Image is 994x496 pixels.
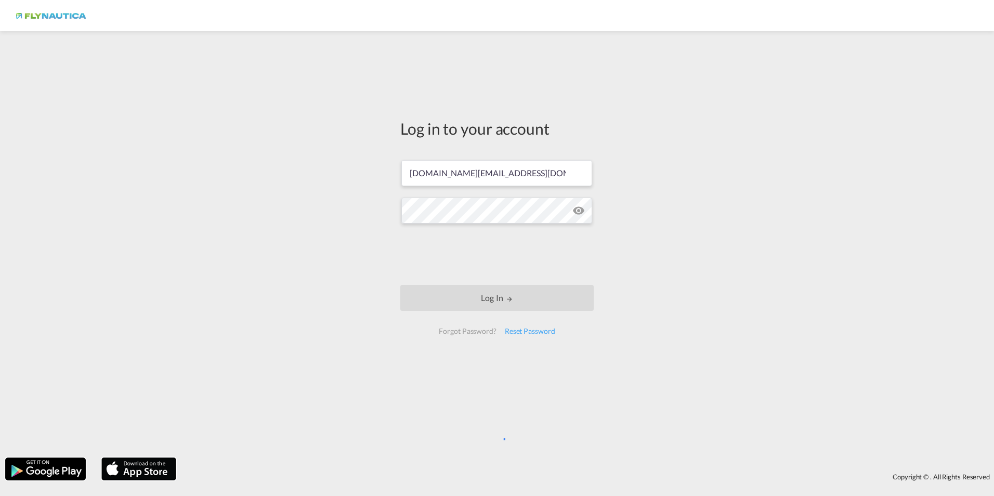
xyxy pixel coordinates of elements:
button: LOGIN [400,285,594,311]
img: dbeec6a0202a11f0ab01a7e422f9ff92.png [16,4,86,28]
input: Enter email/phone number [401,160,592,186]
div: Forgot Password? [435,322,500,341]
md-icon: icon-eye-off [572,204,585,217]
img: apple.png [100,456,177,481]
div: Log in to your account [400,118,594,139]
img: google.png [4,456,87,481]
div: Copyright © . All Rights Reserved [181,468,994,486]
div: Reset Password [501,322,559,341]
iframe: reCAPTCHA [418,234,576,275]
